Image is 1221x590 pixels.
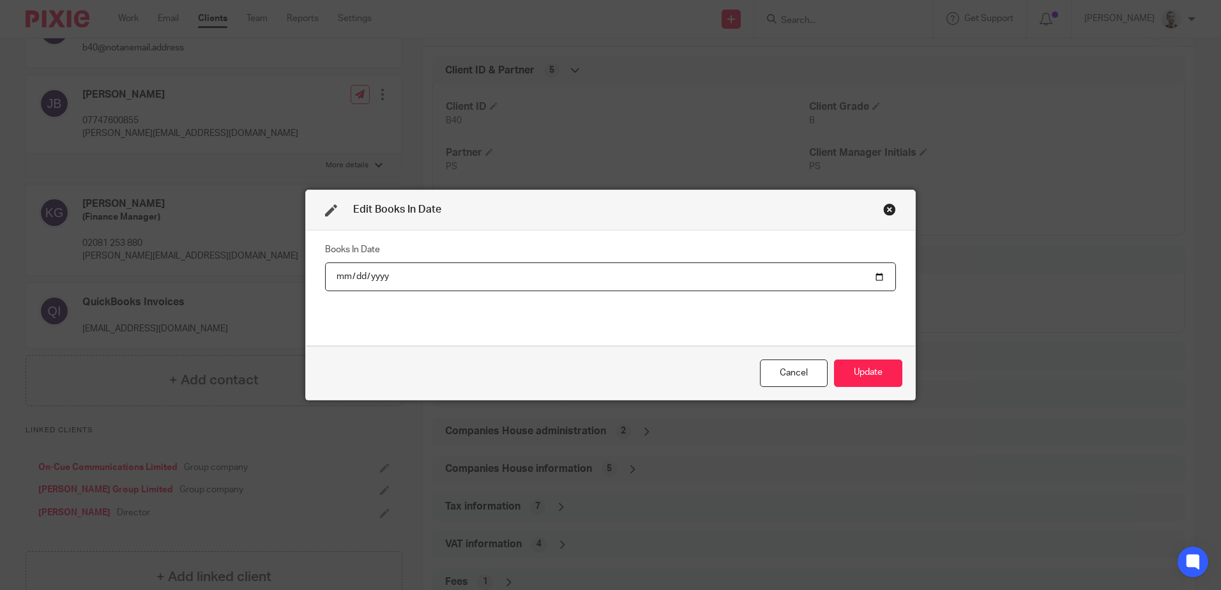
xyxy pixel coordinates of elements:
[760,359,828,387] div: Close this dialog window
[325,243,380,256] label: Books In Date
[834,359,902,387] button: Update
[353,204,441,215] span: Edit Books In Date
[883,203,896,216] div: Close this dialog window
[325,262,896,291] input: YYYY-MM-DD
